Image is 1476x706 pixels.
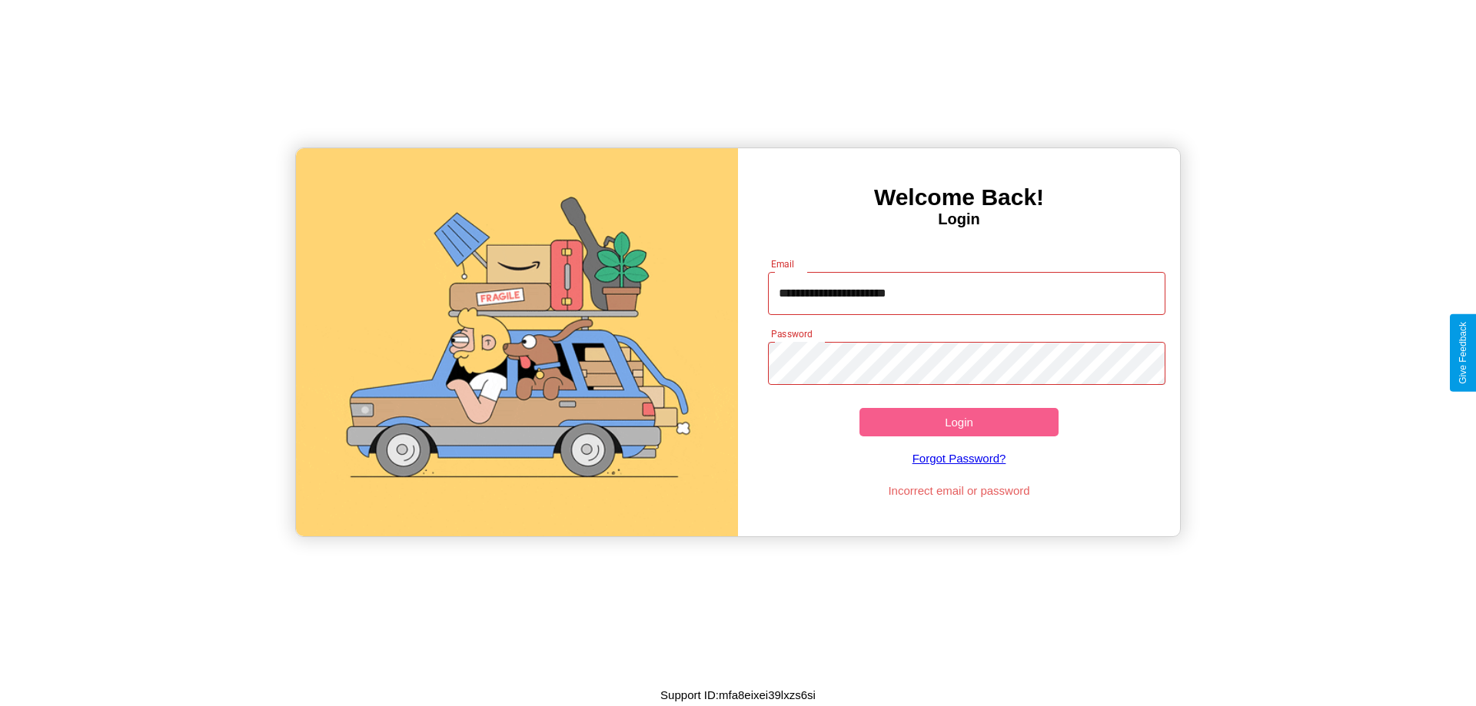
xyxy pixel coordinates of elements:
[660,684,816,705] p: Support ID: mfa8eixei39lxzs6si
[760,480,1159,501] p: Incorrect email or password
[296,148,738,536] img: gif
[771,327,812,340] label: Password
[771,257,795,270] label: Email
[738,210,1180,228] h4: Login
[1458,322,1468,384] div: Give Feedback
[760,436,1159,480] a: Forgot Password?
[738,184,1180,210] h3: Welcome Back!
[859,408,1059,436] button: Login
